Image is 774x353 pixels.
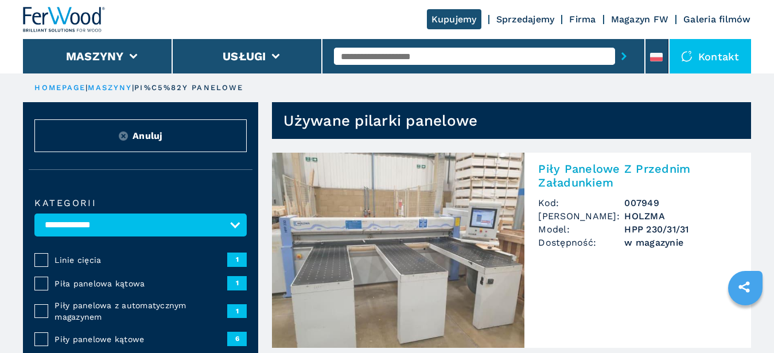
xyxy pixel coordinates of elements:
div: Kontakt [670,39,751,73]
h1: Używane pilarki panelowe [283,111,477,130]
span: | [132,83,134,92]
button: ResetAnuluj [34,119,247,152]
label: kategorii [34,199,247,208]
span: Piły panelowe kątowe [55,333,227,345]
h2: Piły Panelowe Z Przednim Załadunkiem [538,162,737,189]
span: 1 [227,253,247,266]
a: Magazyn FW [611,14,669,25]
span: | [85,83,88,92]
h3: 007949 [624,196,737,210]
span: [PERSON_NAME]: [538,210,624,223]
iframe: Chat [725,301,765,344]
span: Model: [538,223,624,236]
span: 6 [227,332,247,346]
a: Sprzedajemy [496,14,555,25]
button: submit-button [615,43,633,69]
img: Kontakt [681,51,693,62]
a: sharethis [730,273,759,301]
span: 1 [227,304,247,318]
h3: HOLZMA [624,210,737,223]
span: Piła panelowa kątowa [55,278,227,289]
span: Anuluj [133,129,163,142]
a: Kupujemy [427,9,481,29]
p: pi%C5%82y panelowe [134,83,243,93]
a: Piły Panelowe Z Przednim Załadunkiem HOLZMA HPP 230/31/31Piły Panelowe Z Przednim ZaładunkiemKod:... [272,153,750,348]
a: Firma [569,14,596,25]
a: Galeria filmów [683,14,751,25]
span: Kod: [538,196,624,210]
h3: HPP 230/31/31 [624,223,737,236]
a: maszyny [88,83,132,92]
span: Dostępność: [538,236,624,249]
a: HOMEPAGE [34,83,85,92]
img: Piły Panelowe Z Przednim Załadunkiem HOLZMA HPP 230/31/31 [272,153,524,348]
button: Maszyny [66,49,124,63]
span: w magazynie [624,236,737,249]
span: 1 [227,276,247,290]
button: Usługi [223,49,266,63]
img: Reset [119,131,128,141]
span: Linie cięcia [55,254,227,266]
img: Ferwood [23,7,106,32]
span: Piły panelowa z automatycznym magazynem [55,300,227,323]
